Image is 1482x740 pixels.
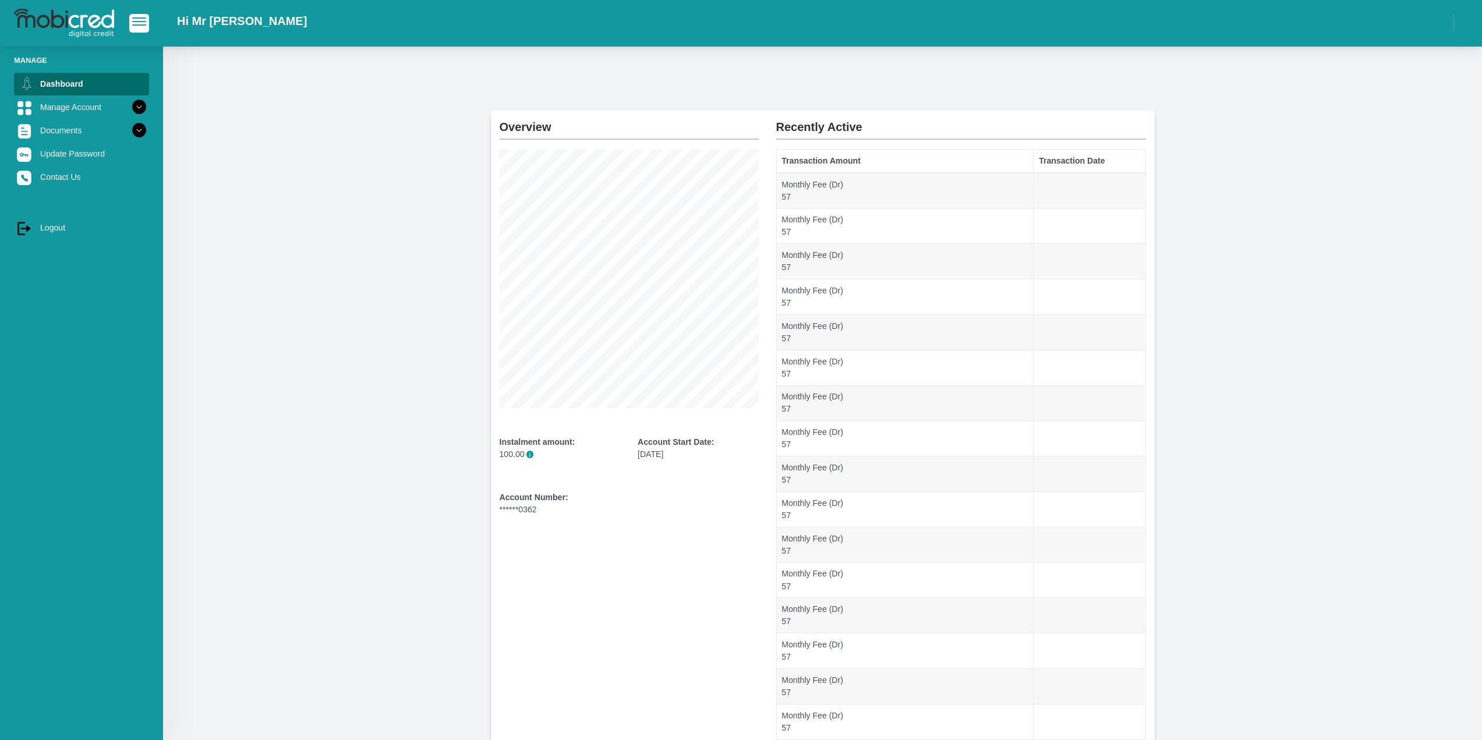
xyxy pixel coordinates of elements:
a: Manage Account [14,96,149,118]
td: Monthly Fee (Dr) 57 [776,598,1034,633]
th: Transaction Amount [776,150,1034,173]
td: Monthly Fee (Dr) 57 [776,314,1034,350]
a: Dashboard [14,73,149,95]
h2: Overview [500,111,759,134]
a: Logout [14,217,149,239]
p: 100.00 [500,448,621,461]
a: Update Password [14,143,149,165]
td: Monthly Fee (Dr) 57 [776,492,1034,527]
td: Monthly Fee (Dr) 57 [776,244,1034,279]
td: Monthly Fee (Dr) 57 [776,633,1034,669]
b: Instalment amount: [500,437,575,447]
td: Monthly Fee (Dr) 57 [776,562,1034,598]
td: Monthly Fee (Dr) 57 [776,704,1034,739]
th: Transaction Date [1034,150,1145,173]
td: Monthly Fee (Dr) 57 [776,669,1034,704]
div: [DATE] [638,436,759,461]
li: Manage [14,55,149,66]
h2: Recently Active [776,111,1146,134]
td: Monthly Fee (Dr) 57 [776,527,1034,562]
a: Documents [14,119,149,141]
td: Monthly Fee (Dr) 57 [776,385,1034,421]
h2: Hi Mr [PERSON_NAME] [177,14,307,28]
b: Account Start Date: [638,437,714,447]
td: Monthly Fee (Dr) 57 [776,279,1034,315]
td: Monthly Fee (Dr) 57 [776,350,1034,385]
b: Account Number: [500,493,568,502]
td: Monthly Fee (Dr) 57 [776,208,1034,244]
span: i [526,451,534,458]
a: Contact Us [14,166,149,188]
td: Monthly Fee (Dr) 57 [776,173,1034,208]
td: Monthly Fee (Dr) 57 [776,456,1034,492]
img: logo-mobicred.svg [14,9,114,38]
td: Monthly Fee (Dr) 57 [776,421,1034,456]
